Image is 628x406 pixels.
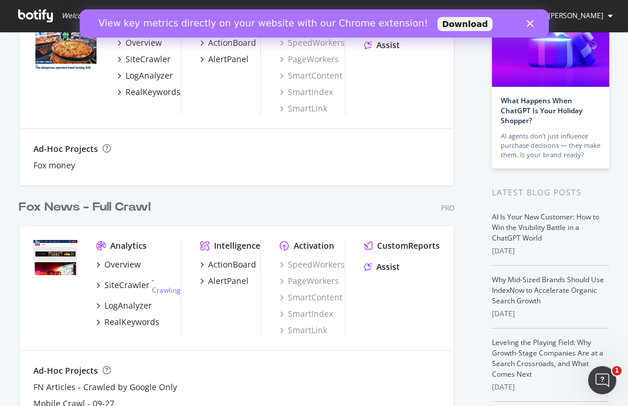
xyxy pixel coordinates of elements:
div: [DATE] [492,246,609,256]
div: RealKeywords [104,316,159,328]
a: What Happens When ChatGPT Is Your Holiday Shopper? [501,96,582,126]
div: Fox News - Full Crawl [19,199,151,216]
a: Crawling [152,285,181,295]
a: Why Mid-Sized Brands Should Use IndexNow to Accelerate Organic Search Growth [492,275,604,306]
a: LogAnalyzer [96,300,152,312]
a: SpeedWorkers [280,259,345,270]
a: Overview [96,259,141,270]
div: Activation [294,240,334,252]
a: Assist [364,261,400,273]
div: [DATE] [492,309,609,319]
div: Ad-Hoc Projects [33,143,98,155]
div: Close [447,11,459,18]
a: AI Is Your New Customer: How to Win the Visibility Battle in a ChatGPT World [492,212,599,243]
div: SiteCrawler [125,53,171,65]
div: AI agents don’t just influence purchase decisions — they make them. Is your brand ready? [501,131,600,160]
div: LogAnalyzer [125,70,173,82]
a: Assist [364,39,400,51]
a: SmartIndex [280,86,333,98]
iframe: Intercom live chat [588,366,616,394]
a: SmartIndex [280,308,333,320]
iframe: Intercom live chat banner [80,9,549,38]
a: PageWorkers [280,53,339,65]
div: SiteCrawler [104,279,150,291]
a: RealKeywords [117,86,181,98]
a: SmartContent [280,70,342,82]
div: Assist [376,39,400,51]
a: AlertPanel [200,53,249,65]
div: Intelligence [214,240,260,252]
div: Latest Blog Posts [492,186,609,199]
a: CustomReports [364,240,440,252]
div: Assist [376,261,400,273]
span: Welcome back, [PERSON_NAME] ! [62,11,168,21]
div: Analytics [110,240,147,252]
button: [PERSON_NAME] [525,6,622,25]
a: Fox News - Full Crawl [19,199,155,216]
img: www.foxbusiness.com [33,18,99,70]
a: SmartContent [280,292,342,303]
div: Overview [104,259,141,270]
a: ActionBoard [200,37,256,49]
span: Abbey Spisz [548,11,603,21]
div: Pro [441,203,454,213]
div: Overview [125,37,162,49]
a: ActionBoard [200,259,256,270]
span: 1 [612,366,622,375]
div: Ad-Hoc Projects [33,365,98,377]
div: RealKeywords [125,86,181,98]
a: SiteCrawler- Crawling [96,275,181,295]
a: SpeedWorkers [280,37,345,49]
a: Fox money [33,160,75,171]
div: LogAnalyzer [104,300,152,312]
a: RealKeywords [96,316,159,328]
div: - [152,275,181,295]
a: SmartLink [280,103,327,114]
a: Overview [117,37,162,49]
a: SmartLink [280,324,327,336]
a: FN Articles - Crawled by Google Only [33,381,177,393]
div: ActionBoard [208,259,256,270]
div: ActionBoard [208,37,256,49]
div: [DATE] [492,382,609,393]
div: CustomReports [377,240,440,252]
a: AlertPanel [200,275,249,287]
div: AlertPanel [208,53,249,65]
a: LogAnalyzer [117,70,173,82]
a: PageWorkers [280,275,339,287]
img: www.foxnews.com [33,240,77,275]
a: Leveling the Playing Field: Why Growth-Stage Companies Are at a Search Crossroads, and What Comes... [492,337,603,379]
a: SiteCrawler [117,53,171,65]
div: AlertPanel [208,275,249,287]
